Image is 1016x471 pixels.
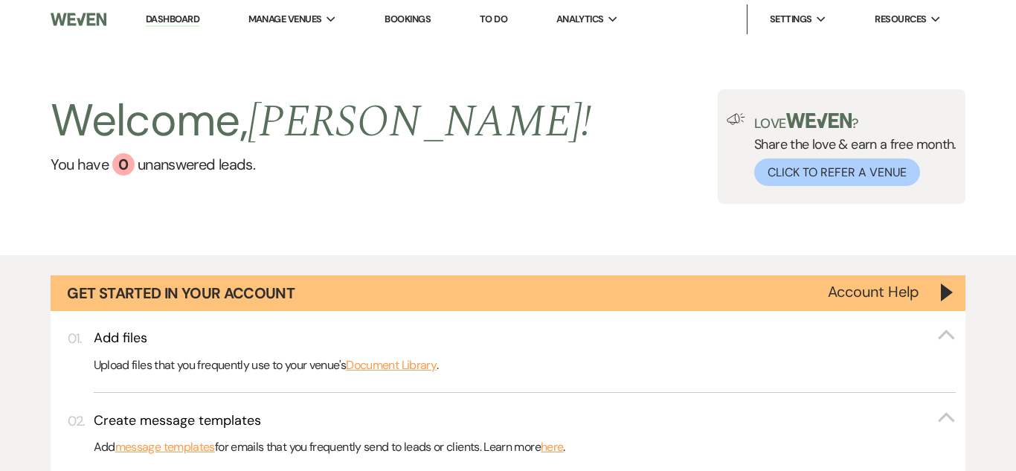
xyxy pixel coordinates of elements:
[51,4,106,35] img: Weven Logo
[94,356,956,375] p: Upload files that you frequently use to your venue's .
[94,329,956,347] button: Add files
[94,411,261,430] h3: Create message templates
[146,13,199,27] a: Dashboard
[51,89,591,153] h2: Welcome,
[786,113,852,128] img: weven-logo-green.svg
[94,329,147,347] h3: Add files
[754,158,920,186] button: Click to Refer a Venue
[346,356,437,375] a: Document Library
[556,12,604,27] span: Analytics
[248,88,591,156] span: [PERSON_NAME] !
[112,153,135,176] div: 0
[828,284,919,299] button: Account Help
[94,411,956,430] button: Create message templates
[94,438,956,457] p: Add for emails that you frequently send to leads or clients. Learn more .
[115,438,215,457] a: message templates
[248,12,322,27] span: Manage Venues
[875,12,926,27] span: Resources
[754,113,956,130] p: Love ?
[480,13,507,25] a: To Do
[541,438,563,457] a: here
[385,13,431,25] a: Bookings
[727,113,745,125] img: loud-speaker-illustration.svg
[51,153,591,176] a: You have 0 unanswered leads.
[745,113,956,186] div: Share the love & earn a free month.
[67,283,295,304] h1: Get Started in Your Account
[770,12,812,27] span: Settings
